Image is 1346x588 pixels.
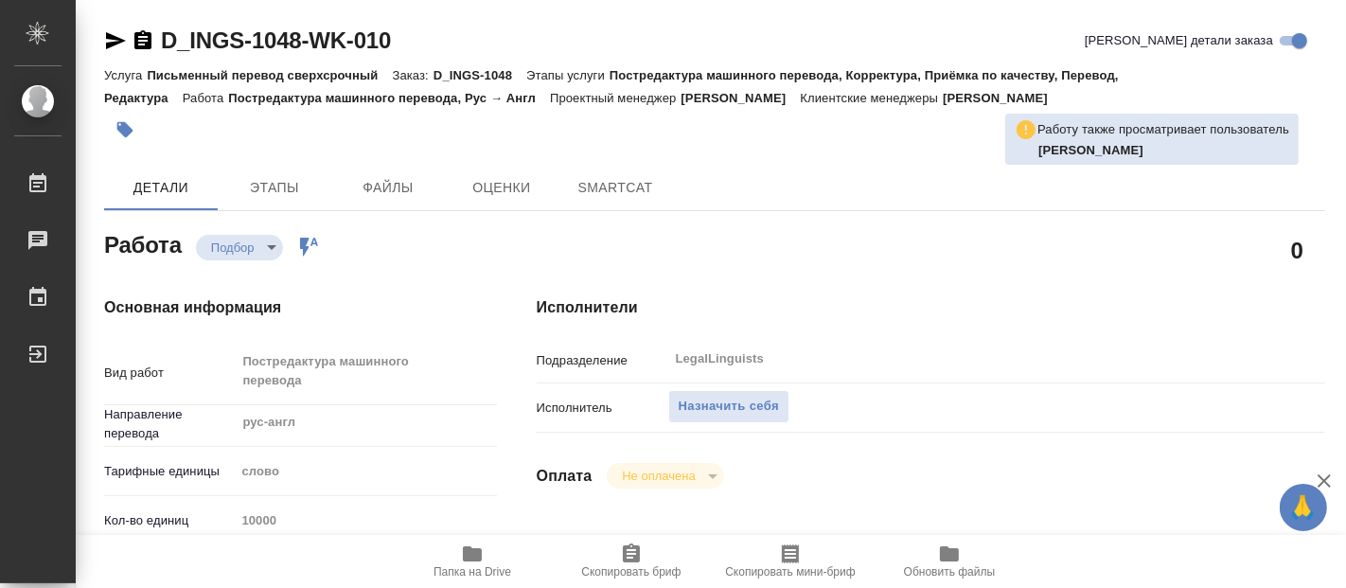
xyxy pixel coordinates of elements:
p: Направление перевода [104,405,235,443]
a: D_INGS-1048-WK-010 [161,27,391,53]
button: Назначить себя [668,390,789,423]
p: Постредактура машинного перевода, Рус → Англ [228,91,550,105]
h4: Дополнительно [537,534,1325,557]
p: Письменный перевод сверхсрочный [147,68,392,82]
span: Этапы [229,176,320,200]
p: Кононова Юлия [1038,141,1289,160]
p: Работа [183,91,229,105]
span: Детали [115,176,206,200]
p: [PERSON_NAME] [943,91,1062,105]
div: Подбор [607,463,723,489]
span: Скопировать бриф [581,565,681,579]
p: Вид работ [104,364,235,383]
h4: Основная информация [104,296,461,319]
button: 🙏 [1280,484,1327,531]
button: Скопировать ссылку для ЯМессенджера [104,29,127,52]
p: Тарифные единицы [104,462,235,481]
p: Заказ: [392,68,433,82]
div: Подбор [196,235,283,260]
span: SmartCat [570,176,661,200]
h2: Работа [104,226,182,260]
button: Подбор [205,240,260,256]
span: Файлы [343,176,434,200]
button: Обновить файлы [870,535,1029,588]
button: Скопировать мини-бриф [711,535,870,588]
p: Этапы услуги [526,68,610,82]
p: Подразделение [537,351,668,370]
h4: Исполнители [537,296,1325,319]
button: Не оплачена [616,468,700,484]
span: 🙏 [1287,488,1319,527]
span: Оценки [456,176,547,200]
button: Скопировать ссылку [132,29,154,52]
h2: 0 [1291,234,1303,266]
b: [PERSON_NAME] [1038,143,1143,157]
p: Постредактура машинного перевода, Корректура, Приёмка по качеству, Перевод, Редактура [104,68,1119,105]
p: Исполнитель [537,399,668,418]
p: [PERSON_NAME] [681,91,800,105]
span: Обновить файлы [904,565,996,579]
p: Клиентские менеджеры [800,91,943,105]
p: D_INGS-1048 [434,68,526,82]
p: Услуга [104,68,147,82]
button: Папка на Drive [393,535,552,588]
span: [PERSON_NAME] детали заказа [1085,31,1273,50]
p: Работу также просматривает пользователь [1037,120,1289,139]
span: Папка на Drive [434,565,511,579]
div: слово [235,455,497,488]
span: Скопировать мини-бриф [725,565,855,579]
h4: Оплата [537,465,593,488]
button: Добавить тэг [104,109,146,151]
button: Скопировать бриф [552,535,711,588]
p: Проектный менеджер [550,91,681,105]
span: Назначить себя [679,396,779,418]
p: Кол-во единиц [104,511,235,530]
input: Пустое поле [235,507,497,534]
